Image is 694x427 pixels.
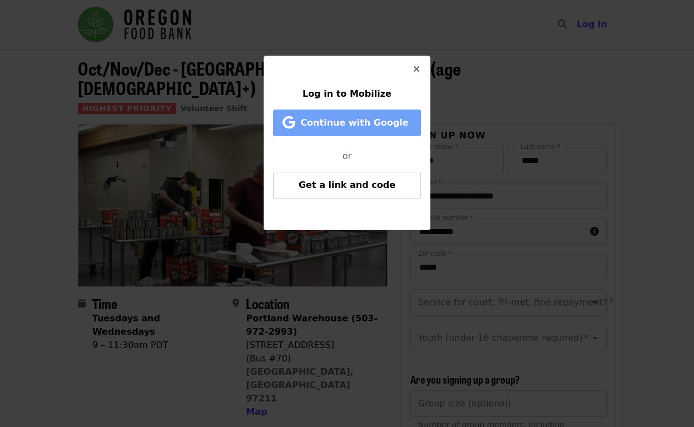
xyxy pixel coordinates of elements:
[273,172,421,198] button: Get a link and code
[413,64,420,75] i: times icon
[300,117,408,128] span: Continue with Google
[299,180,395,190] span: Get a link and code
[273,110,421,136] button: Continue with Google
[343,151,351,161] span: or
[282,115,295,131] i: google icon
[403,56,430,83] button: Close
[303,88,391,99] span: Log in to Mobilize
